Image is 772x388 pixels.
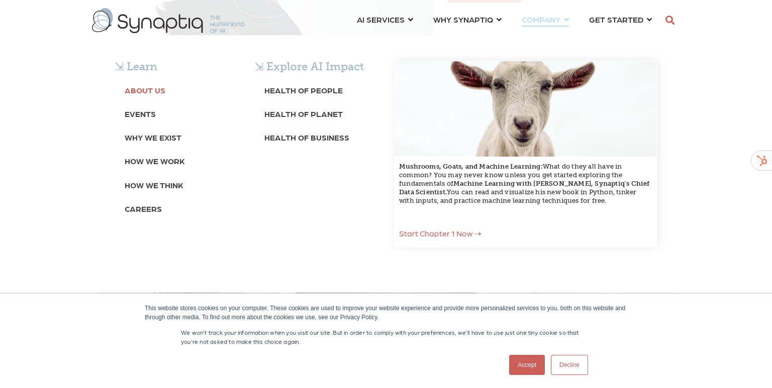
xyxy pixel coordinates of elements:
a: Decline [551,355,588,375]
a: GET STARTED [589,10,652,29]
span: GET STARTED [589,13,643,26]
div: This website stores cookies on your computer. These cookies are used to improve your website expe... [145,304,627,322]
span: AI SERVICES [357,13,405,26]
a: COMPANY [522,10,569,29]
a: Accept [509,355,545,375]
img: synaptiq logo-2 [92,8,244,33]
span: WHY SYNAPTIQ [433,13,493,26]
nav: menu [347,3,662,39]
p: We won't track your information when you visit our site. But in order to comply with your prefere... [181,328,591,346]
a: AI SERVICES [357,10,413,29]
a: WHY SYNAPTIQ [433,10,502,29]
span: COMPANY [522,13,560,26]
